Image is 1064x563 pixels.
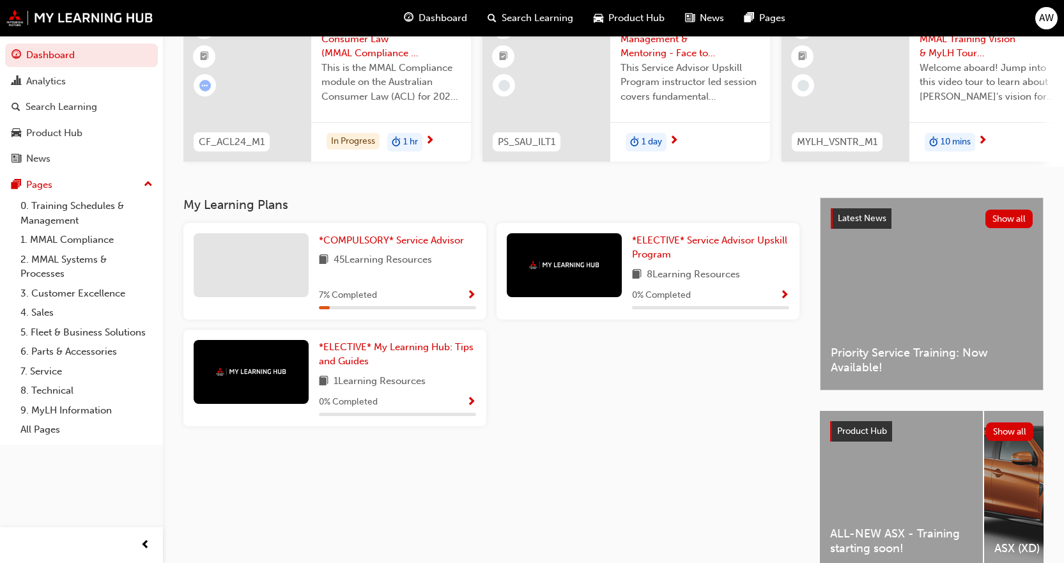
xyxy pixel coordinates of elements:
span: Pages [759,11,785,26]
span: 1 day [642,135,662,150]
a: news-iconNews [675,5,734,31]
span: 0 % Completed [319,395,378,410]
span: book-icon [319,374,328,390]
span: 8 Learning Resources [647,267,740,283]
span: booktick-icon [499,49,508,65]
span: Show Progress [466,290,476,302]
a: Dashboard [5,43,158,67]
span: next-icon [669,135,679,147]
span: Show Progress [780,290,789,302]
div: Product Hub [26,126,82,141]
span: pages-icon [744,10,754,26]
span: learningRecordVerb_NONE-icon [498,80,510,91]
img: mmal [216,367,286,376]
div: Analytics [26,74,66,89]
span: booktick-icon [798,49,807,65]
span: chart-icon [12,76,21,88]
span: 1 hr [403,135,418,150]
span: Search Learning [502,11,573,26]
a: All Pages [15,420,158,440]
span: 0 % Completed [632,288,691,303]
span: book-icon [632,267,642,283]
a: *ELECTIVE* My Learning Hub: Tips and Guides [319,340,476,369]
span: next-icon [425,135,435,147]
span: guage-icon [404,10,413,26]
span: News [700,11,724,26]
img: mmal [6,10,153,26]
span: This Service Advisor Upskill Program instructor led session covers fundamental management styles ... [621,61,760,104]
div: Pages [26,178,52,192]
span: Product Hub [608,11,665,26]
a: *COMPULSORY* Service Advisor [319,233,469,248]
span: guage-icon [12,50,21,61]
span: 7 % Completed [319,288,377,303]
span: *COMPULSORY* Service Advisor [319,235,464,246]
span: The Australian Consumer Law (MMAL Compliance - 2024) [321,17,461,61]
button: Show Progress [466,288,476,304]
a: 2. MMAL Systems & Processes [15,250,158,284]
img: mmal [529,261,599,269]
a: 3. Customer Excellence [15,284,158,304]
button: Show all [986,422,1034,441]
a: 0. Training Schedules & Management [15,196,158,230]
span: duration-icon [630,134,639,151]
span: learningRecordVerb_NONE-icon [798,80,809,91]
a: pages-iconPages [734,5,796,31]
span: *ELECTIVE* My Learning Hub: Tips and Guides [319,341,474,367]
span: next-icon [978,135,987,147]
a: Product Hub [5,121,158,145]
a: 8. Technical [15,381,158,401]
span: ALL-NEW ASX - Training starting soon! [830,527,973,555]
a: CF_ACL24_M1The Australian Consumer Law (MMAL Compliance - 2024)This is the MMAL Compliance module... [183,7,471,162]
a: News [5,147,158,171]
span: My Learning Hub: MMAL Training Vision & MyLH Tour (Elective) [920,17,1059,61]
a: guage-iconDashboard [394,5,477,31]
a: 1. MMAL Compliance [15,230,158,250]
a: 9. MyLH Information [15,401,158,420]
span: MYLH_VSNTR_M1 [797,135,877,150]
a: Product HubShow all [830,421,1033,442]
span: news-icon [685,10,695,26]
button: Show all [985,210,1033,228]
a: *ELECTIVE* Service Advisor Upskill Program [632,233,789,262]
span: search-icon [12,102,20,113]
span: learningRecordVerb_ATTEMPT-icon [199,80,211,91]
a: Latest NewsShow allPriority Service Training: Now Available! [820,197,1044,390]
span: booktick-icon [200,49,209,65]
span: AW [1039,11,1054,26]
a: 6. Parts & Accessories [15,342,158,362]
a: PS_SAU_ILT1Introduction to Management & Mentoring - Face to Face Instructor Led Training (Service... [482,7,770,162]
span: 10 mins [941,135,971,150]
button: AW [1035,7,1058,29]
span: up-icon [144,176,153,193]
span: book-icon [319,252,328,268]
span: Dashboard [419,11,467,26]
div: In Progress [327,133,380,150]
button: Pages [5,173,158,197]
button: DashboardAnalyticsSearch LearningProduct HubNews [5,41,158,173]
a: search-iconSearch Learning [477,5,583,31]
span: Product Hub [837,426,887,436]
button: Show Progress [466,394,476,410]
span: Priority Service Training: Now Available! [831,346,1033,374]
span: CF_ACL24_M1 [199,135,265,150]
a: car-iconProduct Hub [583,5,675,31]
a: 5. Fleet & Business Solutions [15,323,158,343]
span: car-icon [12,128,21,139]
h3: My Learning Plans [183,197,799,212]
div: News [26,151,50,166]
span: news-icon [12,153,21,165]
a: 4. Sales [15,303,158,323]
span: Introduction to Management & Mentoring - Face to Face Instructor Led Training (Service Advisor Up... [621,17,760,61]
a: 7. Service [15,362,158,382]
span: This is the MMAL Compliance module on the Australian Consumer Law (ACL) for 2024. Complete this m... [321,61,461,104]
span: duration-icon [929,134,938,151]
span: Welcome aboard! Jump into this video tour to learn about [PERSON_NAME]'s vision for your learning... [920,61,1059,104]
a: Analytics [5,70,158,93]
span: Latest News [838,213,886,224]
span: *ELECTIVE* Service Advisor Upskill Program [632,235,787,261]
span: duration-icon [392,134,401,151]
button: Show Progress [780,288,789,304]
span: search-icon [488,10,497,26]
